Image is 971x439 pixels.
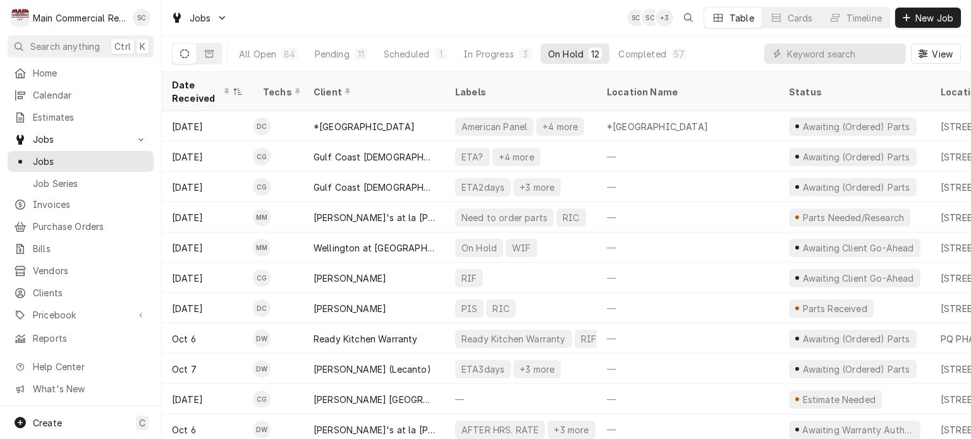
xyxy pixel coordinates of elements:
[133,9,150,27] div: SC
[253,178,271,196] div: Caleb Gorton's Avatar
[801,423,915,436] div: Awaiting Warranty Authorization
[253,421,271,438] div: DW
[315,47,350,61] div: Pending
[437,47,444,61] div: 1
[674,47,685,61] div: 57
[33,198,147,211] span: Invoices
[33,360,146,373] span: Help Center
[8,378,154,399] a: Go to What's New
[33,155,147,168] span: Jobs
[627,9,645,27] div: SC
[314,85,432,99] div: Client
[518,363,556,376] div: +3 more
[314,302,386,315] div: [PERSON_NAME]
[140,40,145,53] span: K
[30,40,100,53] span: Search anything
[253,299,271,317] div: DC
[253,330,271,347] div: DW
[597,202,779,232] div: —
[253,208,271,226] div: Mike Marchese's Avatar
[553,423,590,436] div: +3 more
[33,220,147,233] span: Purchase Orders
[33,66,147,80] span: Home
[33,332,147,345] span: Reports
[33,382,146,395] span: What's New
[618,47,666,61] div: Completed
[597,323,779,354] div: —
[384,47,429,61] div: Scheduled
[314,120,415,133] div: *[GEOGRAPHIC_DATA]
[642,9,659,27] div: Sharon Campbell's Avatar
[33,177,147,190] span: Job Series
[8,216,154,237] a: Purchase Orders
[498,150,535,164] div: +4 more
[801,363,911,376] div: Awaiting (Ordered) Parts
[460,241,498,255] div: On Hold
[8,63,154,83] a: Home
[314,272,386,285] div: [PERSON_NAME]
[8,356,154,377] a: Go to Help Center
[314,211,435,224] div: [PERSON_NAME]'s at la [PERSON_NAME]
[789,85,918,99] div: Status
[162,111,253,141] div: [DATE]
[460,272,478,285] div: RIF
[33,133,128,146] span: Jobs
[239,47,276,61] div: All Open
[460,332,567,346] div: Ready Kitchen Warranty
[114,40,131,53] span: Ctrl
[11,9,29,27] div: Main Commercial Refrigeration Service's Avatar
[284,47,295,61] div: 84
[33,308,128,322] span: Pricebook
[8,173,154,194] a: Job Series
[8,129,154,150] a: Go to Jobs
[801,150,911,164] div: Awaiting (Ordered) Parts
[162,232,253,263] div: [DATE]
[162,354,253,384] div: Oct 7
[162,141,253,172] div: [DATE]
[460,150,485,164] div: ETA?
[895,8,961,28] button: New Job
[253,360,271,378] div: DW
[33,11,126,25] div: Main Commercial Refrigeration Service
[162,263,253,293] div: [DATE]
[253,148,271,165] div: CG
[253,239,271,256] div: Mike Marchese's Avatar
[8,304,154,325] a: Go to Pricebook
[314,423,435,436] div: [PERSON_NAME]'s at la [PERSON_NAME]
[8,260,154,281] a: Vendors
[263,85,302,99] div: Techs
[162,384,253,414] div: [DATE]
[656,9,673,27] div: + 3
[801,120,911,133] div: Awaiting (Ordered) Parts
[730,11,754,25] div: Table
[33,264,147,277] span: Vendors
[314,363,431,376] div: [PERSON_NAME] (Lecanto)
[314,181,435,194] div: Gulf Coast [DEMOGRAPHIC_DATA] Family Services (Holiday)
[8,107,154,128] a: Estimates
[253,117,271,135] div: DC
[8,85,154,105] a: Calendar
[33,88,147,102] span: Calendar
[172,78,230,105] div: Date Received
[253,360,271,378] div: Dorian Wertz's Avatar
[678,8,699,28] button: Open search
[460,302,479,315] div: PIS
[460,181,506,194] div: ETA2days
[627,9,645,27] div: Sharon Campbell's Avatar
[253,148,271,165] div: Caleb Gorton's Avatar
[253,390,271,408] div: Caleb Gorton's Avatar
[607,85,766,99] div: Location Name
[913,11,956,25] span: New Job
[597,384,779,414] div: —
[253,299,271,317] div: Dylan Crawford's Avatar
[801,211,905,224] div: Parts Needed/Research
[511,241,532,255] div: WIF
[787,44,900,64] input: Keyword search
[8,151,154,172] a: Jobs
[801,272,915,285] div: Awaiting Client Go-Ahead
[314,241,435,255] div: Wellington at [GEOGRAPHIC_DATA]
[491,302,510,315] div: RIC
[561,211,580,224] div: RIC
[460,120,528,133] div: American Panel
[133,9,150,27] div: Sharon Campbell's Avatar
